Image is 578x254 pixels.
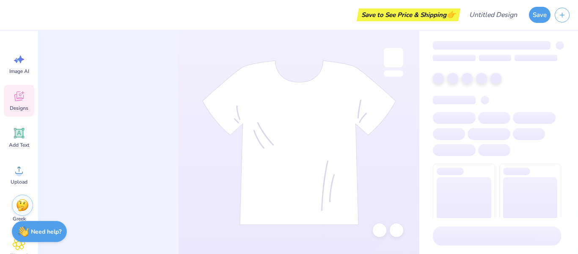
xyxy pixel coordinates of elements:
strong: Need help? [31,228,61,236]
span: Add Text [9,142,29,148]
span: Image AI [9,68,29,75]
button: Save [529,7,550,23]
span: Greek [13,215,26,222]
img: tee-skeleton.svg [202,60,396,225]
div: Save to See Price & Shipping [359,8,458,21]
span: Designs [10,105,28,112]
span: Upload [11,179,28,185]
span: 👉 [446,9,456,20]
input: Untitled Design [462,6,525,23]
